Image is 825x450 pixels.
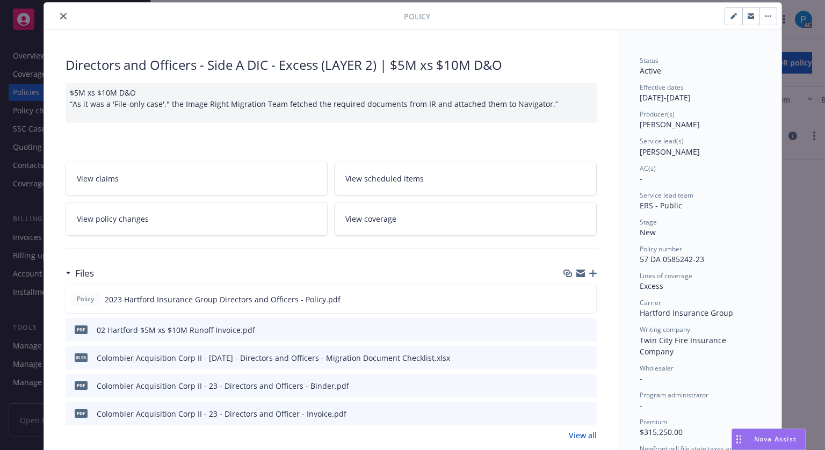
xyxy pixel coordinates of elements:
[75,294,96,304] span: Policy
[640,271,692,280] span: Lines of coverage
[640,298,661,307] span: Carrier
[582,294,592,305] button: preview file
[565,294,574,305] button: download file
[640,254,704,264] span: 57 DA 0585242-23
[640,373,642,383] span: -
[97,324,255,336] div: 02 Hartford $5M xs $10M Runoff Invoice.pdf
[66,266,94,280] div: Files
[640,83,684,92] span: Effective dates
[97,380,349,391] div: Colombier Acquisition Corp II - 23 - Directors and Officers - Binder.pdf
[75,266,94,280] h3: Files
[640,83,760,103] div: [DATE] - [DATE]
[583,352,592,364] button: preview file
[105,294,341,305] span: 2023 Hartford Insurance Group Directors and Officers - Policy.pdf
[75,409,88,417] span: pdf
[640,147,700,157] span: [PERSON_NAME]
[640,110,675,119] span: Producer(s)
[640,119,700,129] span: [PERSON_NAME]
[66,202,328,236] a: View policy changes
[640,400,642,410] span: -
[345,173,424,184] span: View scheduled items
[754,434,797,444] span: Nova Assist
[566,380,574,391] button: download file
[640,191,693,200] span: Service lead team
[640,364,674,373] span: Wholesaler
[640,390,708,400] span: Program administrator
[640,244,682,253] span: Policy number
[583,408,592,419] button: preview file
[640,56,658,65] span: Status
[334,162,597,195] a: View scheduled items
[640,308,733,318] span: Hartford Insurance Group
[732,429,746,449] div: Drag to move
[97,408,346,419] div: Colombier Acquisition Corp II - 23 - Directors and Officer - Invoice.pdf
[640,66,661,76] span: Active
[75,381,88,389] span: pdf
[66,83,597,123] div: $5M xs $10M D&O “As it was a 'File-only case'," the Image Right Migration Team fetched the requir...
[640,281,663,291] span: Excess
[404,11,430,22] span: Policy
[334,202,597,236] a: View coverage
[569,430,597,441] a: View all
[640,227,656,237] span: New
[732,429,806,450] button: Nova Assist
[583,380,592,391] button: preview file
[583,324,592,336] button: preview file
[640,325,690,334] span: Writing company
[640,335,728,357] span: Twin City Fire Insurance Company
[57,10,70,23] button: close
[566,352,574,364] button: download file
[75,353,88,361] span: xlsx
[640,173,642,184] span: -
[77,213,149,224] span: View policy changes
[66,162,328,195] a: View claims
[640,427,683,437] span: $315,250.00
[97,352,450,364] div: Colombier Acquisition Corp II - [DATE] - Directors and Officers - Migration Document Checklist.xlsx
[640,417,667,426] span: Premium
[640,217,657,227] span: Stage
[75,325,88,333] span: pdf
[566,408,574,419] button: download file
[640,164,656,173] span: AC(s)
[77,173,119,184] span: View claims
[566,324,574,336] button: download file
[640,136,684,146] span: Service lead(s)
[345,213,396,224] span: View coverage
[640,200,682,211] span: ERS - Public
[66,56,597,74] div: Directors and Officers - Side A DIC - Excess (LAYER 2) | $5M xs $10M D&O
